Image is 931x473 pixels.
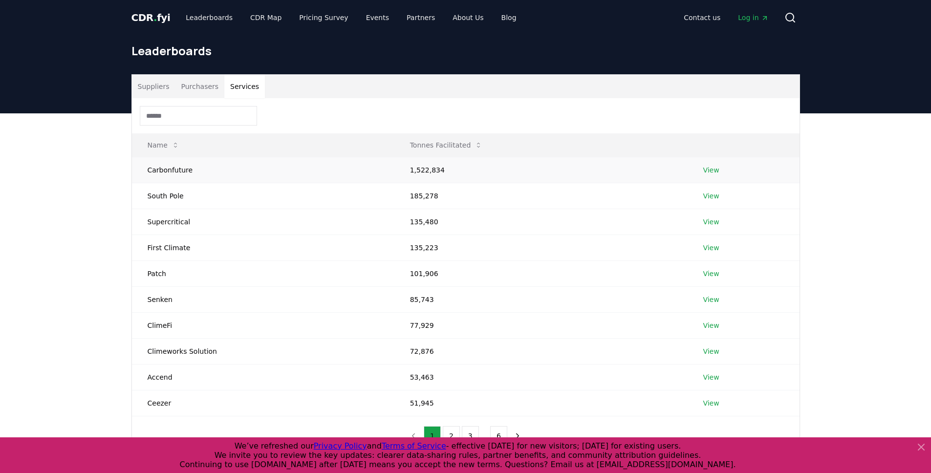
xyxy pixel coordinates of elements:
button: Tonnes Facilitated [402,135,491,155]
td: Carbonfuture [132,157,394,183]
a: View [703,191,719,201]
td: South Pole [132,183,394,209]
h1: Leaderboards [131,43,800,59]
td: 77,929 [394,312,688,338]
nav: Main [178,9,524,26]
button: Services [224,75,265,98]
li: ... [481,430,488,442]
td: Supercritical [132,209,394,235]
a: Events [358,9,397,26]
a: Leaderboards [178,9,240,26]
td: Senken [132,286,394,312]
a: CDR Map [242,9,289,26]
nav: Main [676,9,776,26]
span: . [153,12,157,23]
td: 51,945 [394,390,688,416]
td: 53,463 [394,364,688,390]
a: View [703,165,719,175]
td: Patch [132,260,394,286]
td: 85,743 [394,286,688,312]
td: 185,278 [394,183,688,209]
a: View [703,346,719,356]
button: 3 [462,426,479,446]
a: View [703,321,719,330]
a: View [703,372,719,382]
button: 2 [443,426,460,446]
a: About Us [445,9,491,26]
td: 135,223 [394,235,688,260]
td: Accend [132,364,394,390]
span: Log in [738,13,768,22]
td: 101,906 [394,260,688,286]
a: Contact us [676,9,728,26]
a: View [703,217,719,227]
td: 1,522,834 [394,157,688,183]
a: Partners [399,9,443,26]
button: 1 [424,426,441,446]
td: 72,876 [394,338,688,364]
a: Pricing Survey [291,9,356,26]
a: View [703,269,719,279]
a: Log in [730,9,776,26]
a: View [703,398,719,408]
a: Blog [494,9,524,26]
td: Climeworks Solution [132,338,394,364]
td: 135,480 [394,209,688,235]
a: CDR.fyi [131,11,171,24]
a: View [703,295,719,304]
button: Suppliers [132,75,175,98]
td: ClimeFi [132,312,394,338]
button: Purchasers [175,75,224,98]
td: Ceezer [132,390,394,416]
td: First Climate [132,235,394,260]
span: CDR fyi [131,12,171,23]
a: View [703,243,719,253]
button: next page [509,426,526,446]
button: Name [140,135,187,155]
button: 6 [490,426,507,446]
